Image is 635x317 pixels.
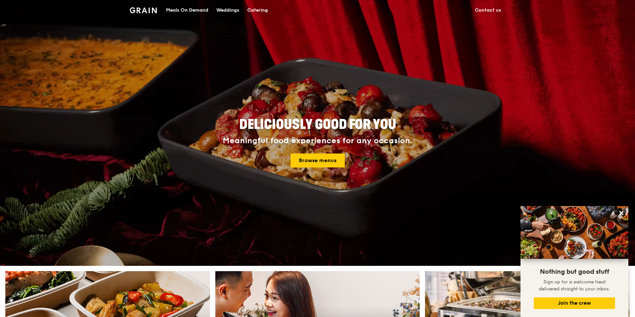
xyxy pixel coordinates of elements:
[130,7,157,13] img: Grain
[166,0,208,20] div: Meals On Demand
[216,0,239,20] div: Weddings
[616,208,627,218] button: Close
[471,0,505,20] a: Contact us
[247,0,268,20] div: Catering
[239,117,396,133] span: Deliciously good for you
[521,206,628,259] img: DSC07876-Edit02-Large.jpeg
[198,136,437,146] div: Meaningful food experiences for any occasion.
[534,297,615,309] button: Join the crew
[291,154,345,167] a: Browse menus
[540,268,609,276] span: Nothing but good stuff
[243,0,272,20] a: Catering
[212,0,243,20] a: Weddings
[539,279,610,292] span: Sign up for a welcome treat delivered straight to your inbox.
